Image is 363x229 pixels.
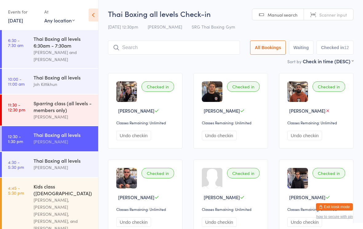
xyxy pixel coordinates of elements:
[287,58,301,64] label: Sort by
[34,49,93,63] div: [PERSON_NAME] and [PERSON_NAME]
[268,12,297,18] span: Manual search
[204,194,240,200] span: [PERSON_NAME]
[2,30,98,68] a: 6:30 -7:30 amThai Boxing all levels 6:30am - 7:30am[PERSON_NAME] and [PERSON_NAME]
[44,17,75,24] div: Any location
[289,194,325,200] span: [PERSON_NAME]
[108,9,353,19] h2: Thai Boxing all levels Check-in
[148,24,182,30] span: [PERSON_NAME]
[202,131,237,140] button: Undo checkin
[34,35,93,49] div: Thai Boxing all levels 6:30am - 7:30am
[316,215,353,219] button: how to secure with pin
[118,107,154,114] span: [PERSON_NAME]
[34,138,93,145] div: [PERSON_NAME]
[8,7,38,17] div: Events for
[116,120,176,125] div: Classes Remaining: Unlimited
[2,152,98,177] a: 4:30 -5:30 pmThai Boxing all levels[PERSON_NAME]
[116,217,151,227] button: Undo checkin
[34,183,93,196] div: Kids class ([DEMOGRAPHIC_DATA])
[34,81,93,88] div: Joh Kittikhun
[303,58,353,64] div: Check in time (DESC)
[108,24,138,30] span: [DATE] 12:30pm
[287,81,308,102] img: image1755837059.png
[34,157,93,164] div: Thai Boxing all levels
[227,81,260,92] div: Checked in
[118,194,154,200] span: [PERSON_NAME]
[116,81,137,102] img: image1747380358.png
[250,41,286,55] button: All Bookings
[204,107,240,114] span: [PERSON_NAME]
[2,126,98,151] a: 12:30 -1:30 pmThai Boxing all levels[PERSON_NAME]
[142,81,174,92] div: Checked in
[289,107,325,114] span: [PERSON_NAME]
[316,203,353,211] button: Exit kiosk mode
[287,207,347,212] div: Classes Remaining: Unlimited
[202,217,237,227] button: Undo checkin
[202,207,261,212] div: Classes Remaining: Unlimited
[287,131,322,140] button: Undo checkin
[344,45,349,50] div: 12
[287,168,308,188] img: image1751868861.png
[313,168,345,178] div: Checked in
[8,102,25,112] time: 11:30 - 12:30 pm
[34,100,93,113] div: Sparring class (all levels - members only)
[116,131,151,140] button: Undo checkin
[2,69,98,94] a: 10:00 -11:00 amThai Boxing all levelsJoh Kittikhun
[202,120,261,125] div: Classes Remaining: Unlimited
[8,17,23,24] a: [DATE]
[8,38,23,48] time: 6:30 - 7:30 am
[287,217,322,227] button: Undo checkin
[319,12,347,18] span: Scanner input
[116,207,176,212] div: Classes Remaining: Unlimited
[34,74,93,81] div: Thai Boxing all levels
[313,81,345,92] div: Checked in
[8,185,24,195] time: 4:45 - 5:30 pm
[8,134,23,144] time: 12:30 - 1:30 pm
[317,41,353,55] button: Checked in12
[8,76,25,86] time: 10:00 - 11:00 am
[202,81,222,102] img: image1719484038.png
[289,41,313,55] button: Waiting
[287,120,347,125] div: Classes Remaining: Unlimited
[108,41,240,55] input: Search
[44,7,75,17] div: At
[2,95,98,126] a: 11:30 -12:30 pmSparring class (all levels - members only)[PERSON_NAME]
[227,168,260,178] div: Checked in
[8,160,24,169] time: 4:30 - 5:30 pm
[116,168,137,188] img: image1721708343.png
[34,131,93,138] div: Thai Boxing all levels
[142,168,174,178] div: Checked in
[34,164,93,171] div: [PERSON_NAME]
[34,113,93,120] div: [PERSON_NAME]
[192,24,235,30] span: SRG Thai Boxing Gym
